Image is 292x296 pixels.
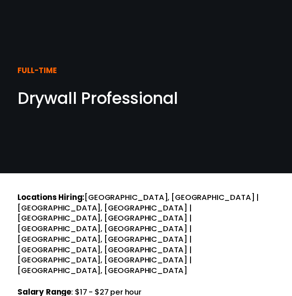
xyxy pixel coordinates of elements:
[17,87,178,109] span: Drywall Professional
[17,192,84,203] strong: Locations Hiring:
[17,193,275,276] h4: [GEOGRAPHIC_DATA], [GEOGRAPHIC_DATA] | [GEOGRAPHIC_DATA], [GEOGRAPHIC_DATA] | [GEOGRAPHIC_DATA], ...
[17,65,57,76] strong: FULL-TIME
